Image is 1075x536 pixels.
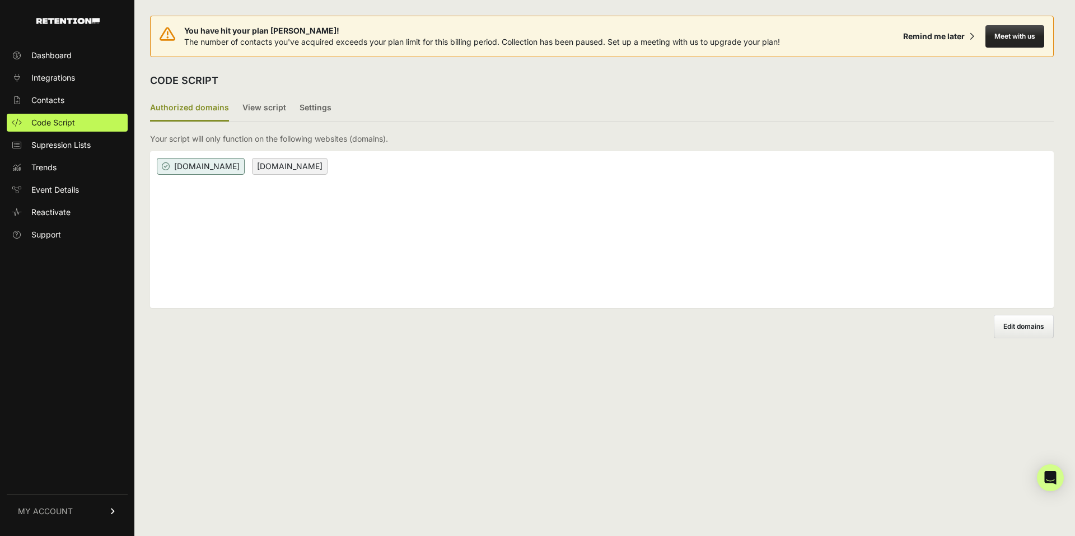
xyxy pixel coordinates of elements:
[7,494,128,528] a: MY ACCOUNT
[300,95,331,122] label: Settings
[7,69,128,87] a: Integrations
[31,207,71,218] span: Reactivate
[899,26,979,46] button: Remind me later
[157,158,245,175] span: [DOMAIN_NAME]
[7,136,128,154] a: Supression Lists
[150,133,388,145] p: Your script will only function on the following websites (domains).
[31,162,57,173] span: Trends
[184,25,780,36] span: You have hit your plan [PERSON_NAME]!
[31,117,75,128] span: Code Script
[18,506,73,517] span: MY ACCOUNT
[242,95,286,122] label: View script
[31,50,72,61] span: Dashboard
[150,73,218,88] h2: CODE SCRIPT
[31,95,64,106] span: Contacts
[31,139,91,151] span: Supression Lists
[31,72,75,83] span: Integrations
[985,25,1044,48] button: Meet with us
[1003,322,1044,330] span: Edit domains
[31,184,79,195] span: Event Details
[252,158,328,175] span: [DOMAIN_NAME]
[7,46,128,64] a: Dashboard
[7,181,128,199] a: Event Details
[7,114,128,132] a: Code Script
[7,91,128,109] a: Contacts
[1037,464,1064,491] div: Open Intercom Messenger
[7,203,128,221] a: Reactivate
[36,18,100,24] img: Retention.com
[31,229,61,240] span: Support
[184,37,780,46] span: The number of contacts you've acquired exceeds your plan limit for this billing period. Collectio...
[150,95,229,122] label: Authorized domains
[903,31,965,42] div: Remind me later
[7,159,128,176] a: Trends
[7,226,128,244] a: Support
